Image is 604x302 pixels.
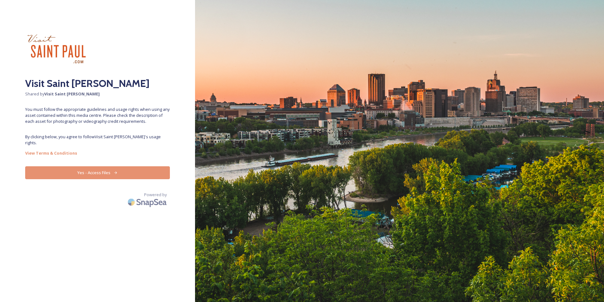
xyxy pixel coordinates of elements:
[25,149,170,157] a: View Terms & Conditions
[25,166,170,179] button: Yes - Access Files
[25,25,88,73] img: visit_sp.jpg
[126,195,170,209] img: SnapSea Logo
[25,76,170,91] h2: Visit Saint [PERSON_NAME]
[25,134,170,146] span: By clicking below, you agree to follow Visit Saint [PERSON_NAME] 's usage rights.
[25,91,170,97] span: Shared by
[144,192,167,198] span: Powered by
[25,106,170,125] span: You must follow the appropriate guidelines and usage rights when using any asset contained within...
[25,150,77,156] strong: View Terms & Conditions
[44,91,100,97] strong: Visit Saint [PERSON_NAME]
